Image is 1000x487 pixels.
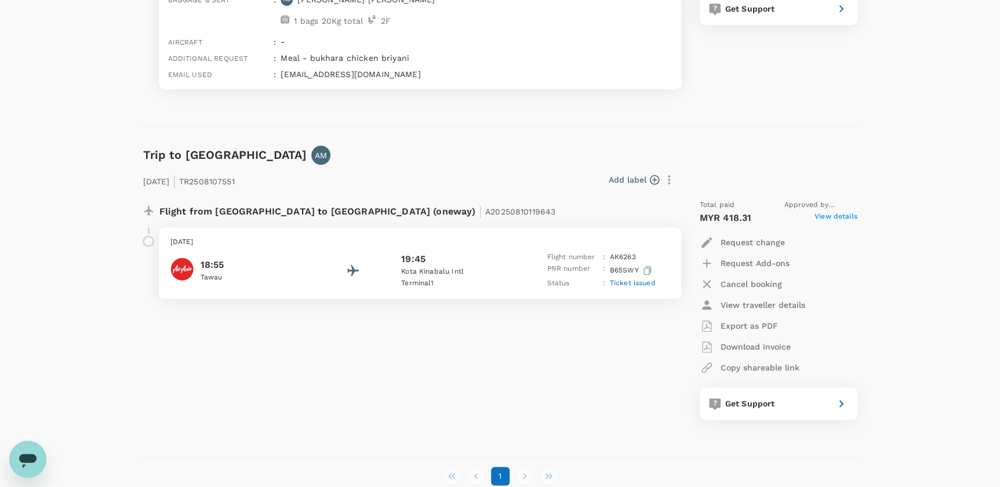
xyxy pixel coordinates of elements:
p: Kota Kinabalu Intl [401,266,506,278]
p: Export as PDF [721,320,778,332]
button: View traveller details [700,295,805,315]
img: baggage-icon [281,15,289,24]
p: Download invoice [721,341,791,352]
p: Request change [721,237,785,248]
p: Flight number [547,252,598,263]
div: Meal - bukhara chicken briyani [276,48,671,64]
p: : [602,252,605,263]
div: : [269,48,276,64]
button: Add label [609,174,659,186]
button: Export as PDF [700,315,778,336]
p: Status [547,278,598,289]
p: [DATE] [170,237,670,248]
h6: Trip to [GEOGRAPHIC_DATA] [143,146,307,164]
button: Request change [700,232,785,253]
button: Request Add-ons [700,253,790,274]
span: Ticket issued [610,279,656,287]
p: Request Add-ons [721,257,790,269]
p: [EMAIL_ADDRESS][DOMAIN_NAME] [281,68,671,80]
p: 2 F [381,15,391,27]
span: A20250810119643 [485,207,555,216]
p: Copy shareable link [721,362,799,373]
p: : [602,278,605,289]
p: Terminal 1 [401,278,506,289]
p: AM [315,150,327,161]
div: - [276,31,671,48]
div: : [269,31,276,48]
p: 1 bags 20Kg total [294,15,363,27]
p: Cancel booking [721,278,782,290]
p: : [602,263,605,278]
span: Email used [168,71,213,79]
p: [DATE] TR2508107551 [143,169,235,190]
button: Cancel booking [700,274,782,295]
p: View traveller details [721,299,805,311]
p: Flight from [GEOGRAPHIC_DATA] to [GEOGRAPHIC_DATA] (oneway) [159,199,556,220]
img: AirAsia [170,257,194,281]
span: Get Support [725,4,775,13]
button: Copy shareable link [700,357,799,378]
span: Total paid [700,199,735,211]
p: MYR 418.31 [700,211,752,225]
nav: pagination navigation [439,467,561,485]
span: Approved by [784,199,857,211]
span: Aircraft [168,38,202,46]
span: | [479,203,482,219]
p: 18:55 [201,258,305,272]
iframe: Button to launch messaging window [9,441,46,478]
span: Additional request [168,54,248,63]
div: : [269,64,276,80]
button: Download invoice [700,336,791,357]
p: PNR number [547,263,598,278]
p: Tawau [201,272,305,284]
span: View details [814,211,857,225]
p: B65SWY [610,263,654,278]
img: seat-icon [368,15,376,24]
p: AK 6263 [610,252,636,263]
p: 19:45 [401,252,426,266]
span: Get Support [725,399,775,408]
button: page 1 [491,467,510,485]
span: | [173,173,176,189]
